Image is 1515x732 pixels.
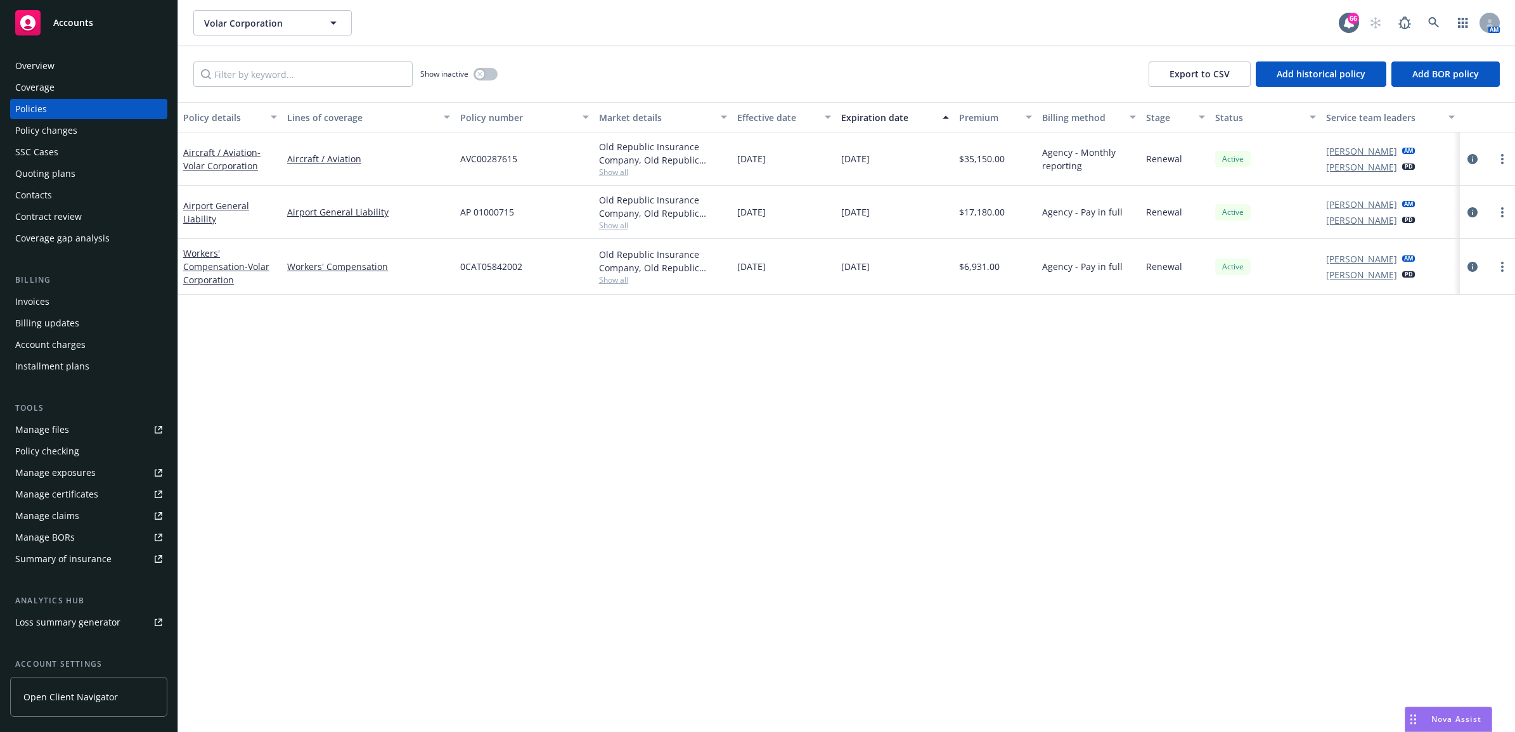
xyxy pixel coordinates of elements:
[1326,268,1397,281] a: [PERSON_NAME]
[1363,10,1388,35] a: Start snowing
[15,484,98,504] div: Manage certificates
[841,260,870,273] span: [DATE]
[460,205,514,219] span: AP 01000715
[10,335,167,355] a: Account charges
[10,142,167,162] a: SSC Cases
[599,220,728,231] span: Show all
[1146,260,1182,273] span: Renewal
[10,658,167,671] div: Account settings
[1146,205,1182,219] span: Renewal
[1210,102,1321,132] button: Status
[282,102,455,132] button: Lines of coverage
[287,152,450,165] a: Aircraft / Aviation
[841,152,870,165] span: [DATE]
[10,120,167,141] a: Policy changes
[599,140,728,167] div: Old Republic Insurance Company, Old Republic General Insurance Group
[10,77,167,98] a: Coverage
[204,16,314,30] span: Volar Corporation
[1495,151,1510,167] a: more
[193,10,352,35] button: Volar Corporation
[599,248,728,274] div: Old Republic Insurance Company, Old Republic General Insurance Group
[10,274,167,286] div: Billing
[15,120,77,141] div: Policy changes
[737,205,766,219] span: [DATE]
[15,549,112,569] div: Summary of insurance
[10,292,167,312] a: Invoices
[15,527,75,548] div: Manage BORs
[183,247,269,286] a: Workers' Compensation
[1141,102,1210,132] button: Stage
[15,77,55,98] div: Coverage
[1465,205,1480,220] a: circleInformation
[1326,252,1397,266] a: [PERSON_NAME]
[183,146,261,172] a: Aircraft / Aviation
[23,690,118,703] span: Open Client Navigator
[10,56,167,76] a: Overview
[1326,160,1397,174] a: [PERSON_NAME]
[53,18,93,28] span: Accounts
[599,167,728,177] span: Show all
[193,61,413,87] input: Filter by keyword...
[287,111,436,124] div: Lines of coverage
[287,260,450,273] a: Workers' Compensation
[599,274,728,285] span: Show all
[1042,260,1123,273] span: Agency - Pay in full
[460,152,517,165] span: AVC00287615
[1326,144,1397,158] a: [PERSON_NAME]
[183,111,263,124] div: Policy details
[959,111,1018,124] div: Premium
[1412,68,1479,80] span: Add BOR policy
[10,612,167,632] a: Loss summary generator
[1392,10,1417,35] a: Report a Bug
[10,228,167,248] a: Coverage gap analysis
[1326,111,1441,124] div: Service team leaders
[10,484,167,504] a: Manage certificates
[732,102,836,132] button: Effective date
[178,102,282,132] button: Policy details
[10,185,167,205] a: Contacts
[15,420,69,440] div: Manage files
[841,111,935,124] div: Expiration date
[183,260,269,286] span: - Volar Corporation
[959,152,1005,165] span: $35,150.00
[420,68,468,79] span: Show inactive
[594,102,733,132] button: Market details
[1042,111,1122,124] div: Billing method
[836,102,954,132] button: Expiration date
[10,402,167,414] div: Tools
[15,228,110,248] div: Coverage gap analysis
[10,463,167,483] a: Manage exposures
[1149,61,1251,87] button: Export to CSV
[15,506,79,526] div: Manage claims
[15,164,75,184] div: Quoting plans
[10,506,167,526] a: Manage claims
[15,207,82,227] div: Contract review
[183,200,249,225] a: Airport General Liability
[10,164,167,184] a: Quoting plans
[1405,707,1421,731] div: Drag to move
[10,356,167,376] a: Installment plans
[10,313,167,333] a: Billing updates
[1220,207,1246,218] span: Active
[1220,153,1246,165] span: Active
[15,99,47,119] div: Policies
[15,142,58,162] div: SSC Cases
[1146,152,1182,165] span: Renewal
[10,99,167,119] a: Policies
[1042,146,1136,172] span: Agency - Monthly reporting
[954,102,1037,132] button: Premium
[15,292,49,312] div: Invoices
[1391,61,1500,87] button: Add BOR policy
[959,260,1000,273] span: $6,931.00
[1495,259,1510,274] a: more
[1042,205,1123,219] span: Agency - Pay in full
[10,594,167,607] div: Analytics hub
[1321,102,1460,132] button: Service team leaders
[15,356,89,376] div: Installment plans
[1431,714,1481,724] span: Nova Assist
[10,527,167,548] a: Manage BORs
[1037,102,1141,132] button: Billing method
[841,205,870,219] span: [DATE]
[15,185,52,205] div: Contacts
[10,207,167,227] a: Contract review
